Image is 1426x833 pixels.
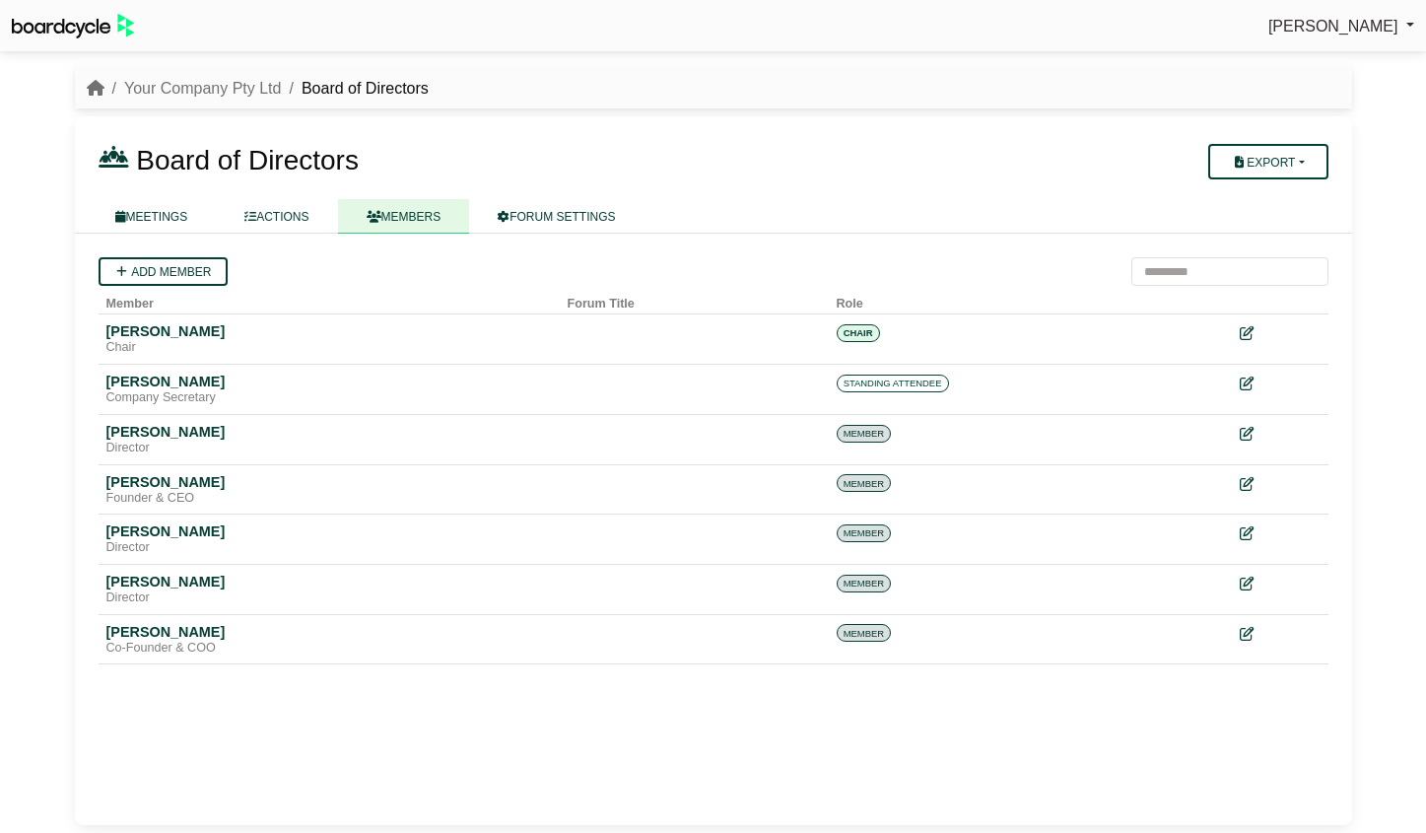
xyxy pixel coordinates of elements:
div: [PERSON_NAME] [106,522,552,540]
div: Edit [1240,423,1321,446]
img: BoardcycleBlackGreen-aaafeed430059cb809a45853b8cf6d952af9d84e6e89e1f1685b34bfd5cb7d64.svg [12,14,134,38]
div: [PERSON_NAME] [106,473,552,491]
div: Edit [1240,373,1321,395]
span: MEMBER [837,474,892,492]
div: [PERSON_NAME] [106,573,552,590]
span: MEMBER [837,524,892,542]
li: Board of Directors [281,76,428,102]
div: Edit [1240,573,1321,595]
div: Founder & CEO [106,491,552,507]
div: Co-Founder & COO [106,641,552,657]
div: [PERSON_NAME] [106,373,552,390]
span: MEMBER [837,425,892,443]
div: Edit [1240,522,1321,545]
span: STANDING ATTENDEE [837,375,949,392]
span: Board of Directors [136,145,359,175]
button: Export [1208,144,1327,179]
div: [PERSON_NAME] [106,423,552,441]
a: FORUM SETTINGS [469,199,644,234]
div: Edit [1240,623,1321,646]
span: MEMBER [837,575,892,592]
a: [PERSON_NAME] [1268,14,1414,39]
a: MEETINGS [87,199,217,234]
a: ACTIONS [216,199,337,234]
div: [PERSON_NAME] [106,322,552,340]
span: MEMBER [837,624,892,642]
span: [PERSON_NAME] [1268,18,1398,35]
div: Edit [1240,473,1321,496]
a: Your Company Pty Ltd [124,80,282,97]
div: [PERSON_NAME] [106,623,552,641]
span: CHAIR [837,324,880,342]
div: Director [106,540,552,556]
th: Forum Title [560,286,829,314]
th: Member [99,286,560,314]
a: Add member [99,257,228,286]
div: Company Secretary [106,390,552,406]
nav: breadcrumb [87,76,429,102]
div: Director [106,441,552,456]
div: Edit [1240,322,1321,345]
div: Chair [106,340,552,356]
th: Role [829,286,1232,314]
a: MEMBERS [338,199,470,234]
div: Director [106,590,552,606]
